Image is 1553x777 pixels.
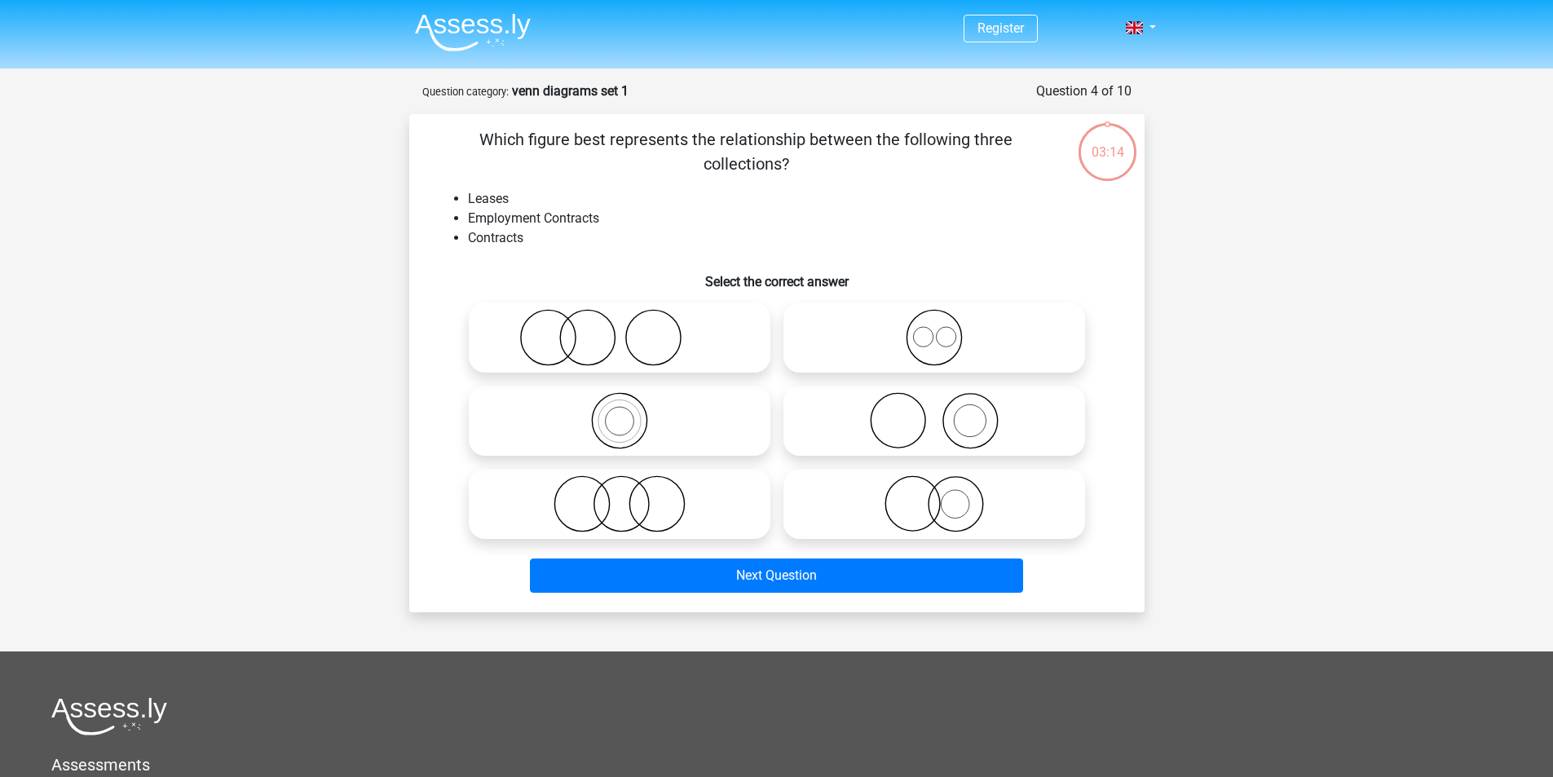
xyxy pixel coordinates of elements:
li: Employment Contracts [468,209,1118,228]
li: Leases [468,189,1118,209]
button: Next Question [530,558,1023,593]
p: Which figure best represents the relationship between the following three collections? [435,127,1057,176]
div: 03:14 [1077,121,1138,162]
strong: venn diagrams set 1 [512,83,629,99]
img: Assessly logo [51,697,167,735]
small: Question category: [422,86,509,98]
h5: Assessments [51,755,1502,775]
li: Contracts [468,228,1118,248]
div: Question 4 of 10 [1036,82,1132,101]
img: Assessly [415,13,531,51]
a: Register [977,20,1024,36]
h6: Select the correct answer [435,261,1118,289]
